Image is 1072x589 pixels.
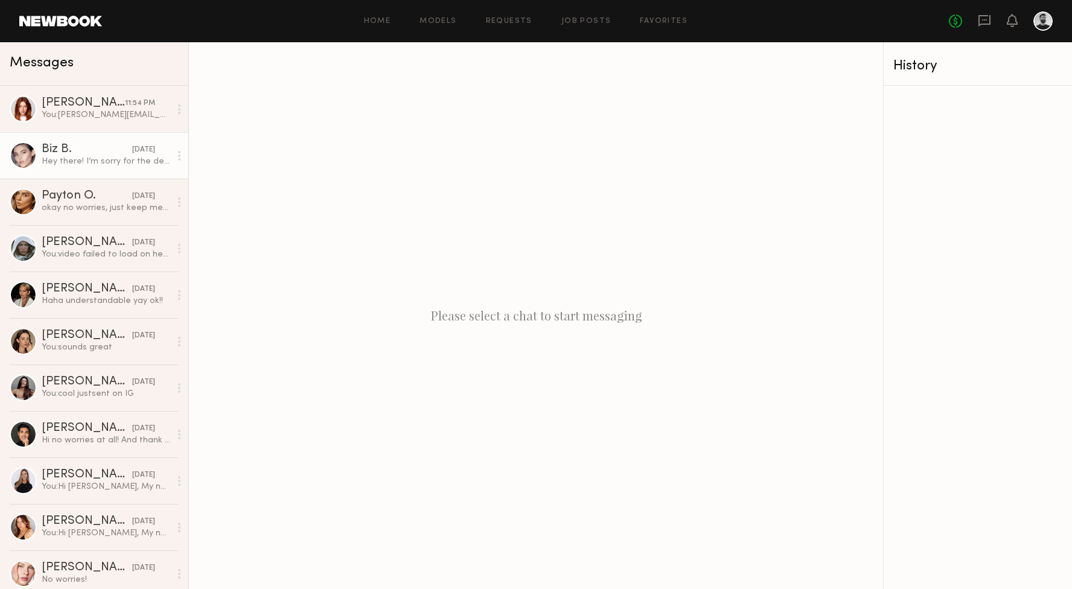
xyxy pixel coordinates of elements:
[42,388,170,400] div: You: cool justsent on IG
[42,435,170,446] div: Hi no worries at all! And thank you! I travel a lot to LA so sometimes I’ll take newbook jobs tha...
[893,59,1062,73] div: History
[42,330,132,342] div: [PERSON_NAME]
[42,481,170,492] div: You: Hi [PERSON_NAME], My name is [PERSON_NAME]. I'm looking to hire a model to film a UGC video ...
[132,470,155,481] div: [DATE]
[132,423,155,435] div: [DATE]
[132,562,155,574] div: [DATE]
[132,330,155,342] div: [DATE]
[420,18,456,25] a: Models
[42,376,132,388] div: [PERSON_NAME]
[42,144,132,156] div: Biz B.
[42,527,170,539] div: You: Hi [PERSON_NAME], My name is [PERSON_NAME]. I'm looking to hire a model to film a UGC video ...
[132,237,155,249] div: [DATE]
[486,18,532,25] a: Requests
[42,202,170,214] div: okay no worries, just keep me posted! :)
[364,18,391,25] a: Home
[42,562,132,574] div: [PERSON_NAME]
[42,295,170,307] div: Haha understandable yay ok!!
[42,342,170,353] div: You: sounds great
[132,144,155,156] div: [DATE]
[42,469,132,481] div: [PERSON_NAME]
[42,515,132,527] div: [PERSON_NAME]
[561,18,611,25] a: Job Posts
[132,191,155,202] div: [DATE]
[42,249,170,260] div: You: video failed to load on here so I sent to you on your IG
[42,237,132,249] div: [PERSON_NAME]
[42,574,170,585] div: No worries!
[42,156,170,167] div: Hey there! I’m sorry for the delay in response. Have you found a content creator yet? If not I’m ...
[640,18,688,25] a: Favorites
[132,284,155,295] div: [DATE]
[42,283,132,295] div: [PERSON_NAME]
[42,109,170,121] div: You: [PERSON_NAME][EMAIL_ADDRESS][DOMAIN_NAME]
[132,377,155,388] div: [DATE]
[125,98,155,109] div: 11:54 PM
[42,422,132,435] div: [PERSON_NAME]
[10,56,74,70] span: Messages
[42,97,125,109] div: [PERSON_NAME]
[132,516,155,527] div: [DATE]
[189,42,883,589] div: Please select a chat to start messaging
[42,190,132,202] div: Payton O.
